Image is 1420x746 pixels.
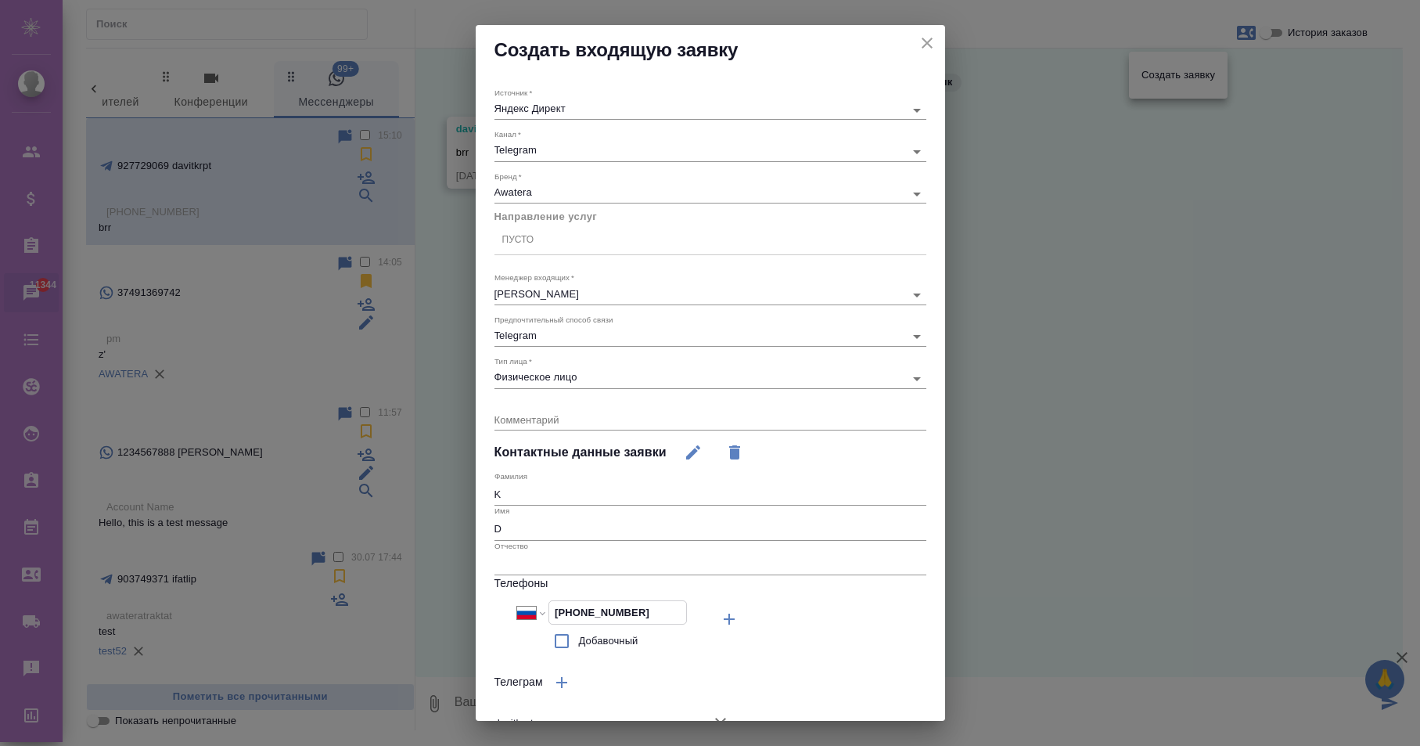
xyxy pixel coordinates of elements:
label: Имя [494,507,509,515]
span: Добавочный [578,633,638,649]
button: Удалить [716,434,753,471]
label: Фамилия [494,472,527,480]
h6: Телеграм [494,674,543,691]
label: Бренд [494,172,522,180]
div: Telegram [494,330,926,341]
label: Менеджер входящих [494,274,574,282]
input: ID или юзернейм без @ [494,712,702,734]
div: Telegram [494,144,926,156]
button: Редактировать [674,434,712,471]
button: Open [906,284,928,306]
label: Предпочтительный способ связи [494,315,613,323]
h2: Создать входящую заявку [494,38,926,63]
button: Добавить [543,664,581,701]
span: Направление услуг [494,211,598,222]
div: Яндекс Директ [494,103,926,114]
label: Тип лица [494,358,532,366]
label: Отчество [494,542,528,550]
div: Awatera [494,186,926,198]
label: Источник [494,89,532,97]
div: Физическое лицо [494,371,926,383]
button: Добавить [710,600,748,638]
label: Канал [494,131,521,139]
input: ✎ Введи что-нибудь [549,601,686,624]
h4: Контактные данные заявки [494,443,667,462]
button: close [915,31,939,55]
div: Пусто [502,233,534,247]
h6: Телефоны [494,575,926,593]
